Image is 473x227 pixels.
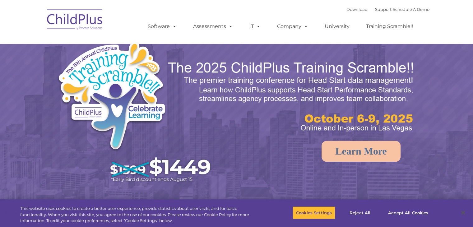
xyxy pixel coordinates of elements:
[341,206,379,219] button: Reject All
[375,7,392,12] a: Support
[187,20,239,33] a: Assessments
[346,7,429,12] font: |
[456,206,470,220] button: Close
[271,20,314,33] a: Company
[293,206,335,219] button: Cookies Settings
[322,141,401,162] a: Learn More
[318,20,356,33] a: University
[346,7,368,12] a: Download
[141,20,183,33] a: Software
[44,5,106,36] img: ChildPlus by Procare Solutions
[243,20,267,33] a: IT
[385,206,432,219] button: Accept All Cookies
[360,20,419,33] a: Training Scramble!!
[393,7,429,12] a: Schedule A Demo
[20,206,260,224] div: This website uses cookies to create a better user experience, provide statistics about user visit...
